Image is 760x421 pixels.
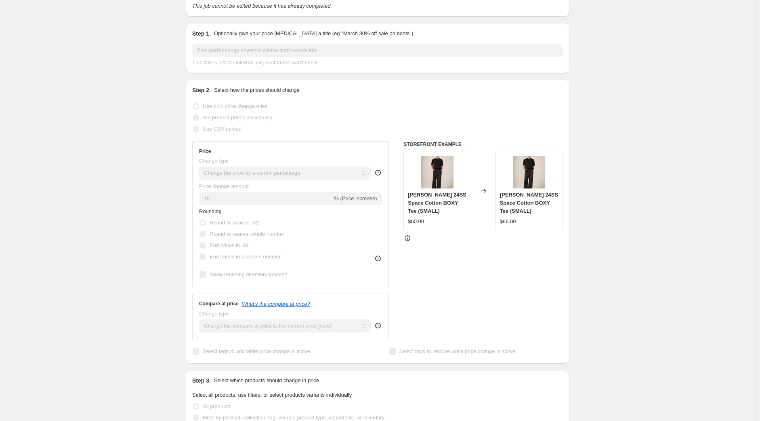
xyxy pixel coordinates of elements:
[203,348,310,354] span: Select tags to add while price change is active
[199,192,332,205] input: -15
[199,148,211,154] h3: Price
[408,218,424,226] div: $60.00
[199,183,249,189] span: Price change amount
[399,348,516,354] span: Select tags to remove while price change is active
[203,403,230,409] span: All products
[203,126,241,132] span: Use CSV upload
[513,156,545,188] img: 1_9208869f-2ea8-4472-beac-f75477cf5229_80x.jpg
[203,415,384,421] span: Filter by product, collection, tag, vendor, product type, variant title, or inventory
[214,377,319,385] p: Select which products should change in price
[192,377,211,385] h2: Step 3.
[500,192,558,214] span: [PERSON_NAME] 24SS Space Cotton BOXY Tee (SMALL)
[403,141,563,148] h6: STOREFRONT EXAMPLE
[199,158,229,164] span: Change type
[199,300,239,307] h3: Compare at price
[210,254,281,260] span: End prices in a certain number
[214,86,300,94] p: Select how the prices should change
[421,156,453,188] img: 1_9208869f-2ea8-4472-beac-f75477cf5229_80x.jpg
[192,3,332,9] i: This job cannot be edited because it has already completed.
[203,114,272,121] span: Set product prices individually
[210,220,258,226] span: Round to nearest .01
[199,208,222,214] span: Rounding
[192,59,317,66] span: This title is just for internal use, customers won't see it
[210,242,249,248] span: End prices in .99
[192,392,352,398] span: Select all products, use filters, or select products variants individually
[210,231,284,237] span: Round to nearest whole number
[374,169,382,177] div: help
[192,86,211,94] h2: Step 2.
[242,301,310,307] button: What's the compare at price?
[192,44,563,57] input: 30% off holiday sale
[374,322,382,330] div: help
[408,192,466,214] span: [PERSON_NAME] 24SS Space Cotton BOXY Tee (SMALL)
[203,103,267,109] span: Use bulk price change rules
[214,30,413,38] p: Optionally give your price [MEDICAL_DATA] a title (eg "March 30% off sale on boots")
[199,311,229,317] span: Change type
[210,271,287,277] span: Show rounding direction options?
[500,218,516,226] div: $66.00
[192,30,211,38] h2: Step 1.
[334,195,377,201] span: % (Price increase)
